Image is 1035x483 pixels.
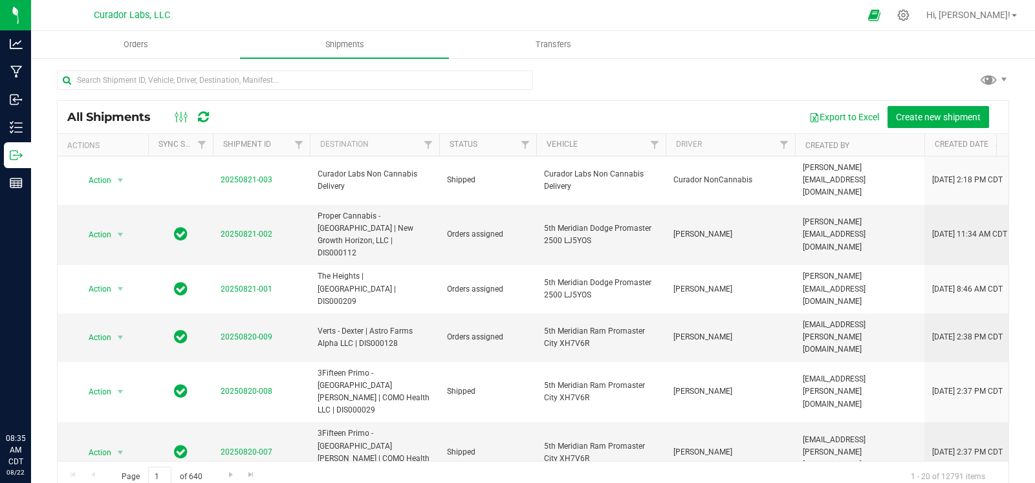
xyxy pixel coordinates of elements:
span: [PERSON_NAME][EMAIL_ADDRESS][DOMAIN_NAME] [803,270,917,308]
span: Action [77,328,112,347]
span: Orders assigned [447,331,528,343]
span: Curador Labs Non Cannabis Delivery [544,168,658,193]
a: 20250821-001 [221,284,272,294]
a: Filter [774,134,795,156]
a: 20250820-007 [221,447,272,456]
a: Transfers [449,31,658,58]
span: In Sync [174,382,188,400]
a: Status [450,140,477,149]
span: [DATE] 8:46 AM CDT [932,283,1003,295]
span: select [113,280,129,298]
span: [PERSON_NAME] [673,331,787,343]
span: 5th Meridian Ram Promaster City XH7V6R [544,380,658,404]
a: Shipments [240,31,449,58]
a: Filter [289,134,310,156]
span: select [113,328,129,347]
span: The Heights | [GEOGRAPHIC_DATA] | DIS000209 [318,270,431,308]
th: Driver [666,134,795,156]
span: Verts - Dexter | Astro Farms Alpha LLC | DIS000128 [318,325,431,350]
a: Filter [418,134,439,156]
span: Curador NonCannabis [673,174,787,186]
a: 20250820-009 [221,332,272,341]
a: Sync Status [158,140,208,149]
span: [EMAIL_ADDRESS][PERSON_NAME][DOMAIN_NAME] [803,373,917,411]
span: 5th Meridian Ram Promaster City XH7V6R [544,325,658,350]
span: [PERSON_NAME] [673,385,787,398]
span: 5th Meridian Dodge Promaster 2500 LJ5YOS [544,277,658,301]
span: Open Ecommerce Menu [860,3,889,28]
inline-svg: Manufacturing [10,65,23,78]
span: [DATE] 11:34 AM CDT [932,228,1007,241]
div: Actions [67,141,143,150]
span: Curador Labs, LLC [94,10,170,21]
span: select [113,226,129,244]
span: [DATE] 2:37 PM CDT [932,385,1003,398]
span: Action [77,226,112,244]
span: Shipped [447,446,528,458]
input: Search Shipment ID, Vehicle, Driver, Destination, Manifest... [57,70,533,90]
span: [PERSON_NAME] [673,228,787,241]
span: Orders assigned [447,283,528,295]
span: Action [77,171,112,189]
span: In Sync [174,280,188,298]
inline-svg: Analytics [10,38,23,50]
span: In Sync [174,443,188,461]
span: [PERSON_NAME] [673,446,787,458]
span: 3Fifteen Primo - [GEOGRAPHIC_DATA][PERSON_NAME] | COMO Health LLC | DIS000029 [318,367,431,417]
span: In Sync [174,328,188,346]
inline-svg: Outbound [10,149,23,162]
button: Create new shipment [888,106,989,128]
span: [PERSON_NAME] [673,283,787,295]
span: Curador Labs Non Cannabis Delivery [318,168,431,193]
span: Transfers [518,39,589,50]
inline-svg: Inbound [10,93,23,106]
p: 08:35 AM CDT [6,433,25,467]
span: [PERSON_NAME][EMAIL_ADDRESS][DOMAIN_NAME] [803,216,917,253]
span: [DATE] 2:18 PM CDT [932,174,1003,186]
span: [DATE] 2:38 PM CDT [932,331,1003,343]
a: 20250821-002 [221,230,272,239]
span: Shipped [447,385,528,398]
span: Proper Cannabis - [GEOGRAPHIC_DATA] | New Growth Horizon, LLC | DIS000112 [318,210,431,260]
span: [EMAIL_ADDRESS][PERSON_NAME][DOMAIN_NAME] [803,434,917,471]
iframe: Resource center [13,380,52,418]
a: Filter [515,134,536,156]
inline-svg: Inventory [10,121,23,134]
a: Created By [805,141,849,150]
button: Export to Excel [801,106,888,128]
a: Orders [31,31,240,58]
span: Shipped [447,174,528,186]
span: Action [77,280,112,298]
div: Manage settings [895,9,911,21]
span: Hi, [PERSON_NAME]! [926,10,1010,20]
span: [DATE] 2:37 PM CDT [932,446,1003,458]
p: 08/22 [6,467,25,477]
span: Create new shipment [896,112,981,122]
a: Filter [191,134,213,156]
span: 5th Meridian Dodge Promaster 2500 LJ5YOS [544,222,658,247]
span: Orders [106,39,166,50]
a: Filter [644,134,666,156]
span: In Sync [174,225,188,243]
a: Vehicle [547,140,578,149]
span: Shipments [308,39,382,50]
span: Action [77,383,112,401]
span: 3Fifteen Primo - [GEOGRAPHIC_DATA][PERSON_NAME] | COMO Health LLC | DIS000029 [318,427,431,477]
span: select [113,383,129,401]
th: Destination [310,134,439,156]
span: Orders assigned [447,228,528,241]
span: All Shipments [67,110,164,124]
a: 20250821-003 [221,175,272,184]
span: select [113,444,129,462]
a: Shipment ID [223,140,271,149]
a: 20250820-008 [221,387,272,396]
span: Action [77,444,112,462]
a: Created Date [935,140,1003,149]
span: [EMAIL_ADDRESS][PERSON_NAME][DOMAIN_NAME] [803,319,917,356]
span: [PERSON_NAME][EMAIL_ADDRESS][DOMAIN_NAME] [803,162,917,199]
span: select [113,171,129,189]
span: 5th Meridian Ram Promaster City XH7V6R [544,440,658,465]
inline-svg: Reports [10,177,23,189]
